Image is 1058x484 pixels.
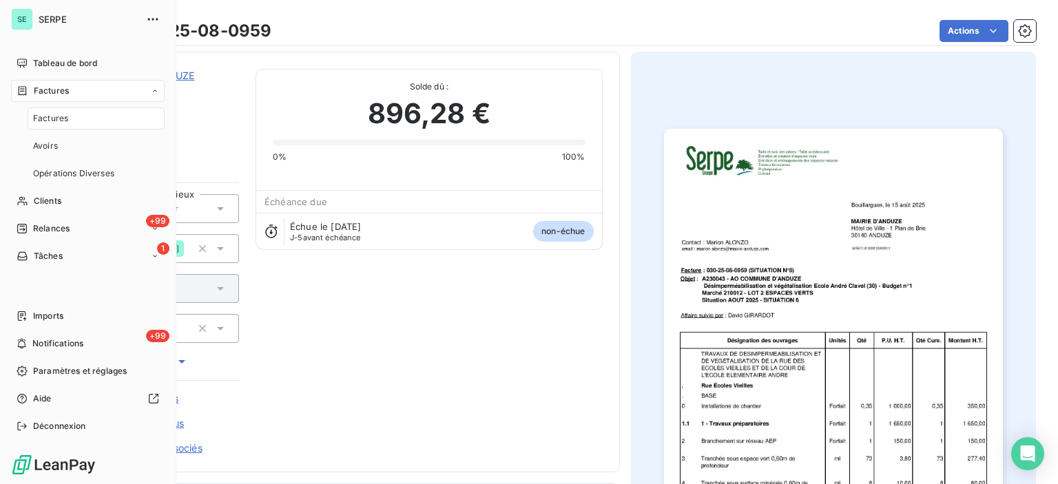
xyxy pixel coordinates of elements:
img: Logo LeanPay [11,454,96,476]
span: +99 [146,330,169,342]
span: 100% [562,151,585,163]
span: Avoirs [33,140,58,152]
span: Tableau de bord [33,57,97,70]
span: Échéance due [264,196,327,207]
span: avant échéance [290,233,361,242]
span: Échue le [DATE] [290,221,361,232]
span: Solde dû : [273,81,585,93]
button: Actions [940,20,1008,42]
h3: 030-25-08-0959 [129,19,271,43]
a: Aide [11,388,165,410]
span: non-échue [533,221,593,242]
span: Opérations Diverses [33,167,114,180]
span: Notifications [32,337,83,350]
span: Factures [33,112,68,125]
span: Tâches [34,250,63,262]
span: 1 [157,242,169,255]
span: 0% [273,151,287,163]
span: Clients [34,195,61,207]
span: Aide [33,392,52,405]
div: SE [11,8,33,30]
span: 896,28 € [368,93,490,134]
span: Déconnexion [33,420,86,432]
span: SERPE [39,14,138,25]
span: Factures [34,85,69,97]
span: +99 [146,215,169,227]
span: J-5 [290,233,302,242]
span: Imports [33,310,63,322]
span: Relances [33,222,70,235]
span: Paramètres et réglages [33,365,127,377]
div: Open Intercom Messenger [1011,437,1044,470]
